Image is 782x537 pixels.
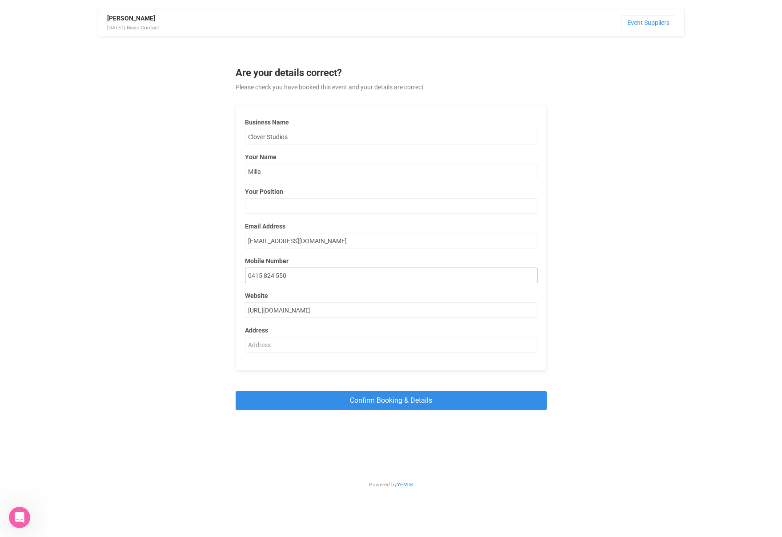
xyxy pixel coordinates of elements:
label: Business Name [245,118,537,127]
label: Website [245,291,537,300]
small: [DATE] | Basic Contact [107,24,159,31]
label: Mobile Number [245,256,537,265]
label: Address [245,326,537,335]
a: YEM ® [397,481,413,488]
label: Your Position [245,187,537,196]
input: Address [245,337,537,353]
input: Confirm Booking & Details [236,391,547,409]
label: Email Address [245,222,537,231]
strong: [PERSON_NAME] [107,15,155,22]
h1: Are your details correct? [236,68,547,78]
label: Your Name [245,152,537,161]
iframe: Intercom live chat [9,507,30,528]
input: Web Site [245,302,537,318]
input: Business Name [245,129,537,144]
a: Event Suppliers [622,15,675,30]
p: Please check you have booked this event and your details are correct [236,83,547,92]
input: Mobile Number [245,268,537,283]
input: Email Address [245,233,537,248]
